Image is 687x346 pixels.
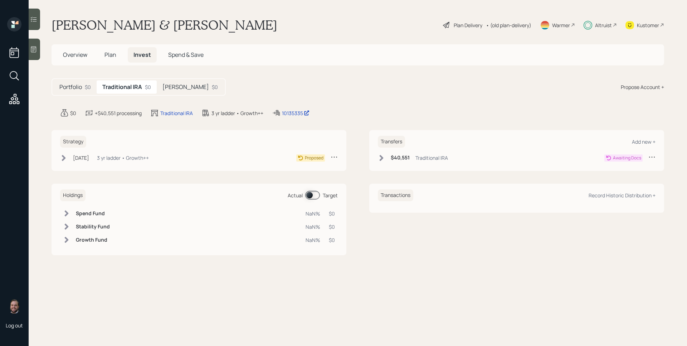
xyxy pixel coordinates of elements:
h5: Portfolio [59,84,82,90]
div: $0 [85,83,91,91]
div: NaN% [306,210,320,217]
div: $0 [212,83,218,91]
div: $0 [329,236,335,244]
div: Altruist [595,21,612,29]
div: Traditional IRA [415,154,448,162]
div: Proposed [305,155,323,161]
div: Actual [288,192,303,199]
div: Warmer [552,21,570,29]
h6: $40,551 [391,155,410,161]
div: Record Historic Distribution + [589,192,656,199]
h1: [PERSON_NAME] & [PERSON_NAME] [52,17,277,33]
span: Invest [133,51,151,59]
div: [DATE] [73,154,89,162]
div: Awaiting Docs [613,155,641,161]
div: NaN% [306,236,320,244]
h6: Transfers [378,136,405,148]
div: Propose Account + [621,83,664,91]
div: Log out [6,322,23,329]
h6: Spend Fund [76,211,110,217]
img: james-distasi-headshot.png [7,299,21,313]
div: 3 yr ladder • Growth++ [211,109,263,117]
span: Overview [63,51,87,59]
h6: Growth Fund [76,237,110,243]
div: +$40,551 processing [95,109,142,117]
div: NaN% [306,223,320,231]
span: Spend & Save [168,51,204,59]
span: Plan [104,51,116,59]
h6: Strategy [60,136,86,148]
div: • (old plan-delivery) [486,21,531,29]
div: Add new + [632,138,656,145]
h6: Stability Fund [76,224,110,230]
div: $0 [145,83,151,91]
div: Traditional IRA [160,109,193,117]
div: Target [323,192,338,199]
div: 10135335 [282,109,310,117]
div: Kustomer [637,21,659,29]
h6: Transactions [378,189,413,201]
h6: Holdings [60,189,86,201]
h5: Traditional IRA [102,84,142,90]
div: $0 [329,223,335,231]
div: $0 [329,210,335,217]
div: 3 yr ladder • Growth++ [97,154,149,162]
div: $0 [70,109,76,117]
h5: [PERSON_NAME] [162,84,209,90]
div: Plan Delivery [454,21,482,29]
